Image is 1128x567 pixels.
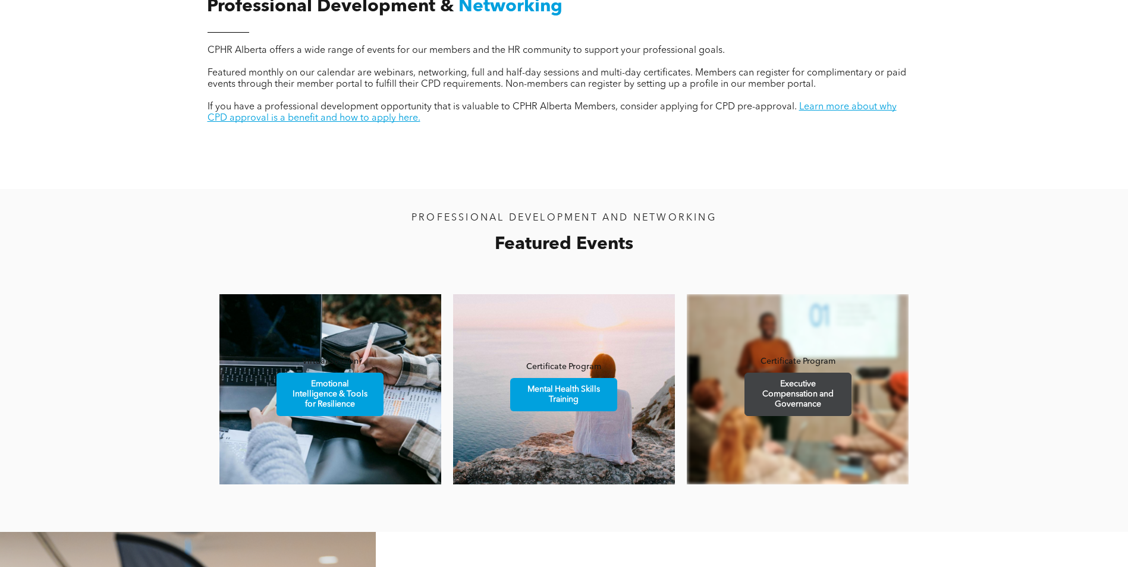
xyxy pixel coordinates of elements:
span: CPHR Alberta offers a wide range of events for our members and the HR community to support your p... [208,46,725,55]
span: Featured Events [495,235,633,253]
span: If you have a professional development opportunity that is valuable to CPHR Alberta Members, cons... [208,102,797,112]
a: Mental Health Skills Training [510,378,617,411]
a: Emotional Intelligence & Tools for Resilience [276,373,384,416]
span: Mental Health Skills Training [512,379,615,411]
span: Emotional Intelligence & Tools for Resilience [278,373,382,415]
span: PROFESSIONAL DEVELOPMENT AND NETWORKING [411,213,717,223]
span: Executive Compensation and Governance [746,373,850,415]
span: Featured monthly on our calendar are webinars, networking, full and half-day sessions and multi-d... [208,68,906,89]
a: Executive Compensation and Governance [744,373,852,416]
